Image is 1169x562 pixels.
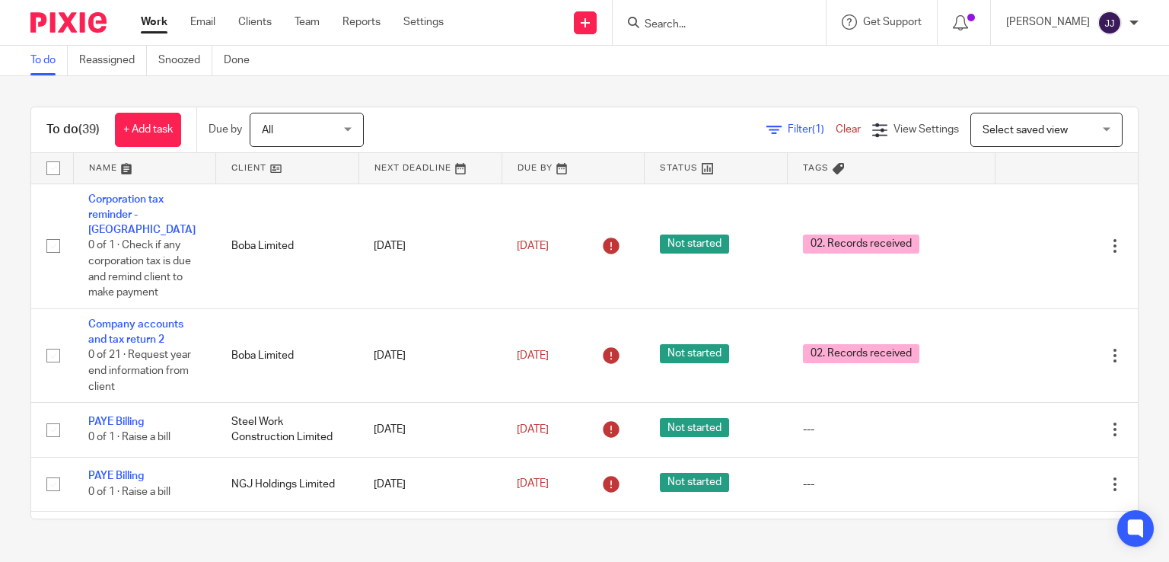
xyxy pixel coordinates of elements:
[88,432,170,442] span: 0 of 1 · Raise a bill
[1097,11,1122,35] img: svg%3E
[209,122,242,137] p: Due by
[88,194,196,236] a: Corporation tax reminder - [GEOGRAPHIC_DATA]
[358,403,502,457] td: [DATE]
[88,417,144,427] a: PAYE Billing
[788,124,836,135] span: Filter
[803,164,829,172] span: Tags
[88,350,191,392] span: 0 of 21 · Request year end information from client
[803,422,980,437] div: ---
[517,241,549,251] span: [DATE]
[216,403,359,457] td: Steel Work Construction Limited
[238,14,272,30] a: Clients
[803,344,919,363] span: 02. Records received
[88,241,191,299] span: 0 of 1 · Check if any corporation tax is due and remind client to make payment
[836,124,861,135] a: Clear
[158,46,212,75] a: Snoozed
[1006,14,1090,30] p: [PERSON_NAME]
[643,18,780,32] input: Search
[79,46,147,75] a: Reassigned
[403,14,444,30] a: Settings
[983,125,1068,136] span: Select saved view
[216,184,359,308] td: Boba Limited
[803,477,980,492] div: ---
[88,319,183,345] a: Company accounts and tax return 2
[216,308,359,402] td: Boba Limited
[517,350,549,361] span: [DATE]
[216,457,359,511] td: NGJ Holdings Limited
[517,479,549,490] span: [DATE]
[660,235,729,254] span: Not started
[358,184,502,308] td: [DATE]
[78,123,100,136] span: (39)
[660,473,729,492] span: Not started
[517,424,549,435] span: [DATE]
[812,124,824,135] span: (1)
[224,46,261,75] a: Done
[30,46,68,75] a: To do
[803,235,919,254] span: 02. Records received
[30,12,107,33] img: Pixie
[46,122,100,138] h1: To do
[88,487,170,497] span: 0 of 1 · Raise a bill
[88,471,144,481] a: PAYE Billing
[262,125,273,136] span: All
[358,457,502,511] td: [DATE]
[190,14,215,30] a: Email
[893,124,959,135] span: View Settings
[141,14,167,30] a: Work
[115,113,181,147] a: + Add task
[660,418,729,437] span: Not started
[295,14,320,30] a: Team
[358,308,502,402] td: [DATE]
[660,344,729,363] span: Not started
[342,14,381,30] a: Reports
[863,17,922,27] span: Get Support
